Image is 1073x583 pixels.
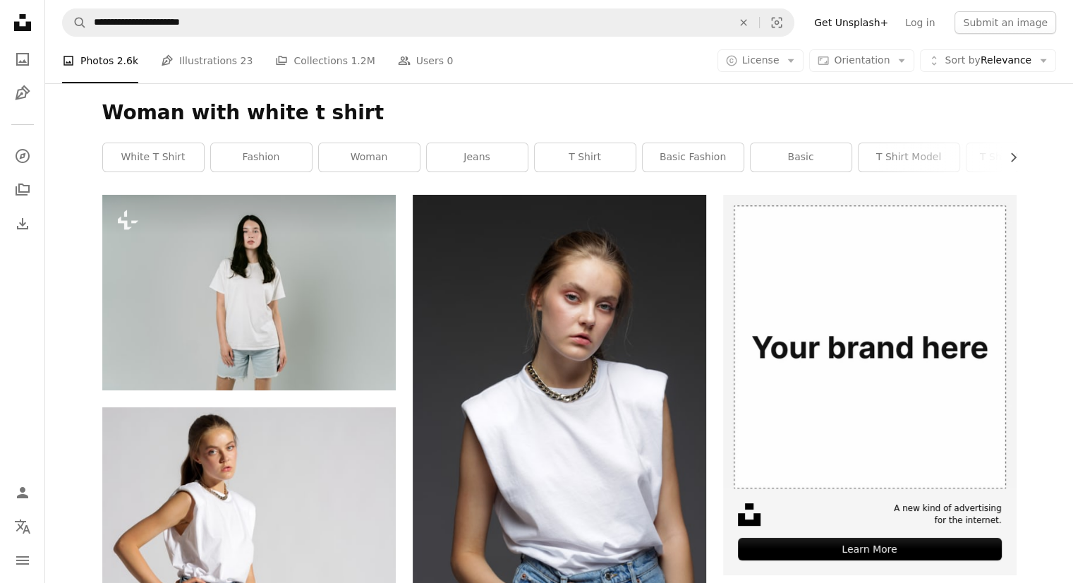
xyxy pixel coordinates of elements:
span: Relevance [945,54,1031,68]
span: 1.2M [351,53,375,68]
a: fashion [211,143,312,172]
a: Users 0 [398,38,454,83]
a: basic [751,143,851,172]
button: scroll list to the right [1000,143,1017,172]
form: Find visuals sitewide [62,8,794,37]
button: Clear [728,9,759,36]
a: basic fashion [643,143,744,172]
button: Sort byRelevance [920,49,1056,72]
span: 23 [241,53,253,68]
a: t shirt [535,143,636,172]
a: woman in white sleeveless shirt [413,409,706,421]
h1: Woman with white t shirt [102,100,1017,126]
a: woman [319,143,420,172]
button: Orientation [809,49,914,72]
button: Submit an image [954,11,1056,34]
span: 0 [447,53,453,68]
div: Learn More [738,538,1002,560]
a: Log in [897,11,943,34]
button: Menu [8,546,37,575]
span: A new kind of advertising for the internet. [894,503,1002,527]
span: License [742,54,780,66]
a: jeans [427,143,528,172]
a: Collections [8,176,37,204]
a: Illustrations 23 [161,38,253,83]
button: License [717,49,804,72]
a: Log in / Sign up [8,479,37,507]
span: Orientation [834,54,890,66]
button: Visual search [760,9,794,36]
a: Photos [8,45,37,73]
span: Sort by [945,54,980,66]
button: Search Unsplash [63,9,87,36]
a: Home — Unsplash [8,8,37,40]
a: Illustrations [8,79,37,107]
a: Download History [8,210,37,238]
img: file-1631678316303-ed18b8b5cb9cimage [738,503,760,526]
img: file-1635990775102-c9800842e1cdimage [723,195,1017,488]
a: Collections 1.2M [275,38,375,83]
a: white t shirt [103,143,204,172]
a: Explore [8,142,37,170]
button: Language [8,512,37,541]
a: t shirt model [859,143,959,172]
a: a woman standing in front of a white wall [102,286,396,299]
img: a woman standing in front of a white wall [102,195,396,390]
a: A new kind of advertisingfor the internet.Learn More [723,195,1017,575]
a: Get Unsplash+ [806,11,897,34]
a: t shirt mockup [966,143,1067,172]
